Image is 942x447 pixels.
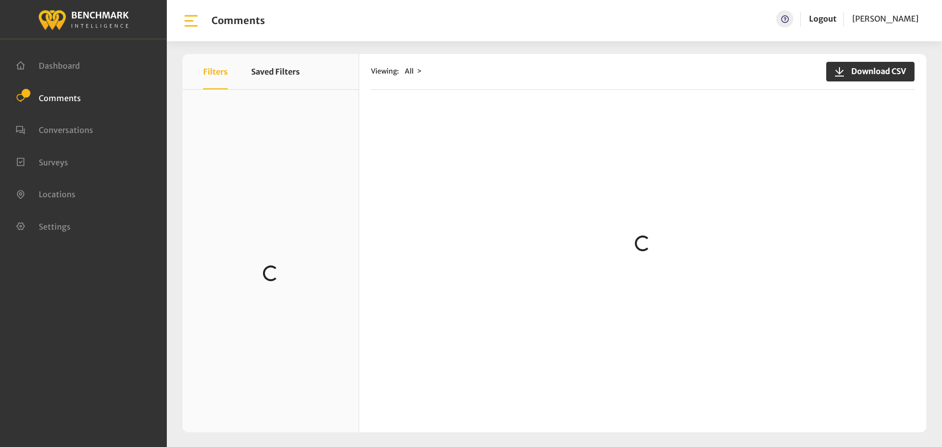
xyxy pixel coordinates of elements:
span: Viewing: [371,66,399,77]
span: Surveys [39,157,68,167]
img: bar [183,12,200,29]
span: Locations [39,189,76,199]
a: [PERSON_NAME] [852,10,918,27]
span: Comments [39,93,81,103]
a: Logout [809,14,837,24]
span: [PERSON_NAME] [852,14,918,24]
a: Dashboard [16,60,80,70]
img: benchmark [38,7,129,31]
a: Surveys [16,157,68,166]
button: Saved Filters [251,54,300,89]
a: Conversations [16,124,93,134]
button: Filters [203,54,228,89]
span: Dashboard [39,61,80,71]
h1: Comments [211,15,265,26]
span: Conversations [39,125,93,135]
a: Comments [16,92,81,102]
a: Locations [16,188,76,198]
a: Settings [16,221,71,231]
button: Download CSV [826,62,915,81]
span: All [405,67,414,76]
span: Download CSV [845,65,906,77]
span: Settings [39,221,71,231]
a: Logout [809,10,837,27]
